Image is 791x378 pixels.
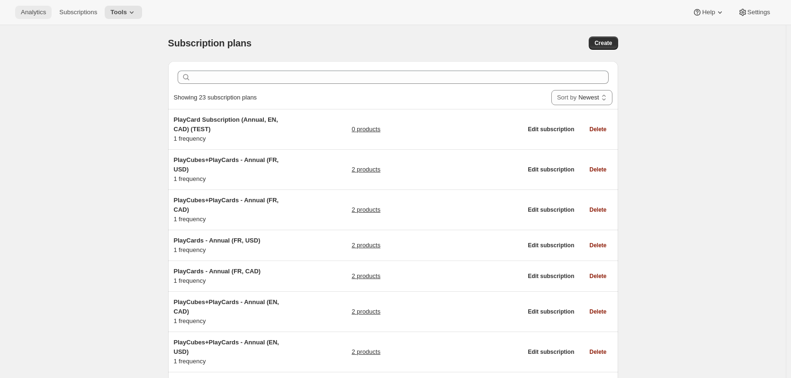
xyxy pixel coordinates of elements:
[174,298,279,315] span: PlayCubes+PlayCards - Annual (EN, CAD)
[589,166,606,173] span: Delete
[522,203,580,216] button: Edit subscription
[589,348,606,356] span: Delete
[168,38,252,48] span: Subscription plans
[54,6,103,19] button: Subscriptions
[174,116,278,133] span: PlayCard Subscription (Annual, EN, CAD) (TEST)
[174,236,292,255] div: 1 frequency
[702,9,715,16] span: Help
[747,9,770,16] span: Settings
[110,9,127,16] span: Tools
[105,6,142,19] button: Tools
[174,237,261,244] span: PlayCards - Annual (FR, USD)
[174,94,257,101] span: Showing 23 subscription plans
[528,126,574,133] span: Edit subscription
[174,339,279,355] span: PlayCubes+PlayCards - Annual (EN, USD)
[174,297,292,326] div: 1 frequency
[174,196,292,224] div: 1 frequency
[589,242,606,249] span: Delete
[584,239,612,252] button: Delete
[584,123,612,136] button: Delete
[528,206,574,214] span: Edit subscription
[594,39,612,47] span: Create
[351,347,380,357] a: 2 products
[174,267,292,286] div: 1 frequency
[584,163,612,176] button: Delete
[522,163,580,176] button: Edit subscription
[589,126,606,133] span: Delete
[528,348,574,356] span: Edit subscription
[351,241,380,250] a: 2 products
[589,308,606,315] span: Delete
[732,6,776,19] button: Settings
[351,165,380,174] a: 2 products
[522,345,580,359] button: Edit subscription
[528,242,574,249] span: Edit subscription
[21,9,46,16] span: Analytics
[687,6,730,19] button: Help
[351,125,380,134] a: 0 products
[174,197,279,213] span: PlayCubes+PlayCards - Annual (FR, CAD)
[351,307,380,316] a: 2 products
[528,272,574,280] span: Edit subscription
[528,308,574,315] span: Edit subscription
[174,268,261,275] span: PlayCards - Annual (FR, CAD)
[584,203,612,216] button: Delete
[589,272,606,280] span: Delete
[522,123,580,136] button: Edit subscription
[528,166,574,173] span: Edit subscription
[351,271,380,281] a: 2 products
[174,338,292,366] div: 1 frequency
[584,345,612,359] button: Delete
[522,270,580,283] button: Edit subscription
[15,6,52,19] button: Analytics
[584,305,612,318] button: Delete
[174,115,292,144] div: 1 frequency
[174,156,279,173] span: PlayCubes+PlayCards - Annual (FR, USD)
[522,239,580,252] button: Edit subscription
[589,206,606,214] span: Delete
[59,9,97,16] span: Subscriptions
[351,205,380,215] a: 2 products
[174,155,292,184] div: 1 frequency
[589,36,618,50] button: Create
[522,305,580,318] button: Edit subscription
[584,270,612,283] button: Delete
